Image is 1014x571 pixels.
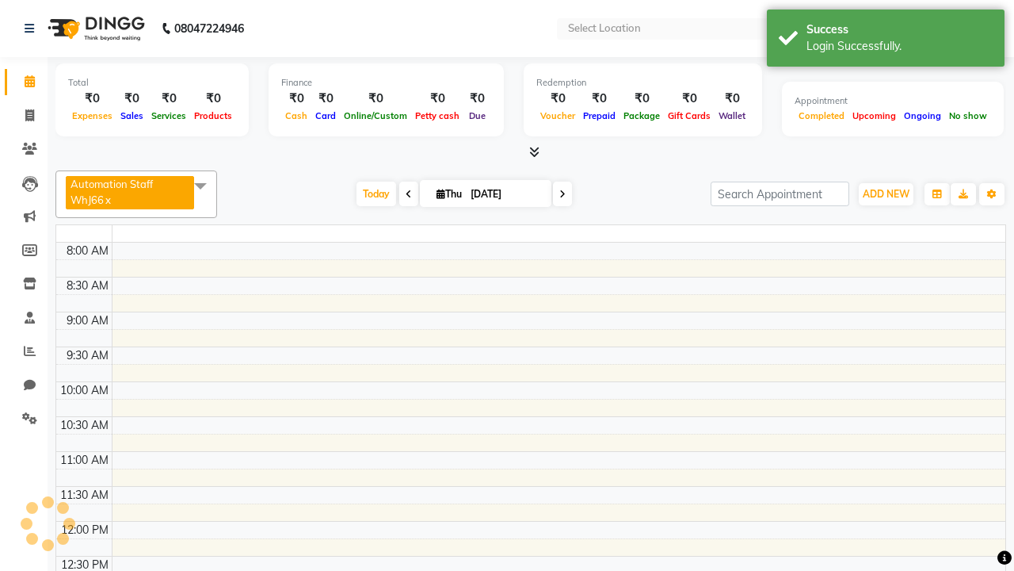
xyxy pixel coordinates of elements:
[57,417,112,434] div: 10:30 AM
[433,188,466,200] span: Thu
[795,110,848,121] span: Completed
[174,6,244,51] b: 08047224946
[356,182,396,206] span: Today
[147,90,190,108] div: ₹0
[795,94,991,108] div: Appointment
[568,21,641,36] div: Select Location
[900,110,945,121] span: Ongoing
[806,21,993,38] div: Success
[715,110,749,121] span: Wallet
[579,90,619,108] div: ₹0
[116,110,147,121] span: Sales
[463,90,491,108] div: ₹0
[190,110,236,121] span: Products
[63,347,112,364] div: 9:30 AM
[715,90,749,108] div: ₹0
[848,110,900,121] span: Upcoming
[664,110,715,121] span: Gift Cards
[863,188,909,200] span: ADD NEW
[281,76,491,90] div: Finance
[579,110,619,121] span: Prepaid
[945,110,991,121] span: No show
[190,90,236,108] div: ₹0
[57,452,112,469] div: 11:00 AM
[619,90,664,108] div: ₹0
[68,110,116,121] span: Expenses
[40,6,149,51] img: logo
[58,522,112,538] div: 12:00 PM
[311,110,340,121] span: Card
[465,110,490,121] span: Due
[71,178,153,206] span: Automation Staff WhJ66
[63,312,112,329] div: 9:00 AM
[57,487,112,504] div: 11:30 AM
[116,90,147,108] div: ₹0
[281,90,311,108] div: ₹0
[104,194,111,206] a: x
[63,278,112,294] div: 8:30 AM
[536,76,749,90] div: Redemption
[147,110,190,121] span: Services
[711,182,849,206] input: Search Appointment
[68,90,116,108] div: ₹0
[340,110,411,121] span: Online/Custom
[664,90,715,108] div: ₹0
[859,183,913,205] button: ADD NEW
[340,90,411,108] div: ₹0
[536,90,579,108] div: ₹0
[281,110,311,121] span: Cash
[806,38,993,55] div: Login Successfully.
[57,382,112,399] div: 10:00 AM
[411,110,463,121] span: Petty cash
[63,243,112,259] div: 8:00 AM
[466,182,545,206] input: 2025-10-02
[311,90,340,108] div: ₹0
[411,90,463,108] div: ₹0
[536,110,579,121] span: Voucher
[619,110,664,121] span: Package
[68,76,236,90] div: Total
